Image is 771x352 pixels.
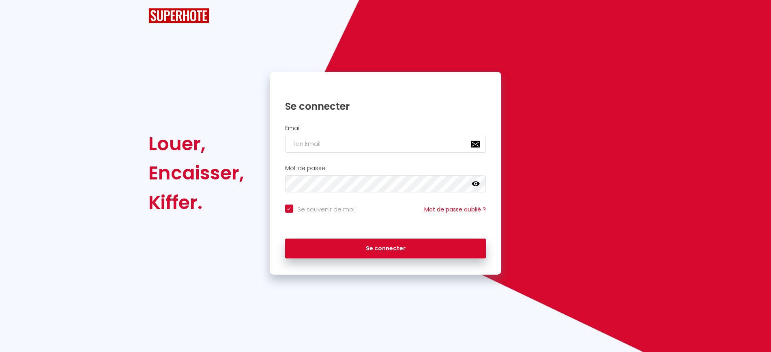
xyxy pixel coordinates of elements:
div: Louer, [148,129,244,158]
h2: Mot de passe [285,165,486,172]
img: SuperHote logo [148,8,209,23]
h2: Email [285,125,486,132]
div: Encaisser, [148,158,244,188]
input: Ton Email [285,136,486,153]
button: Se connecter [285,239,486,259]
h1: Se connecter [285,100,486,113]
a: Mot de passe oublié ? [424,205,486,213]
iframe: LiveChat chat widget [737,318,771,352]
div: Kiffer. [148,188,244,217]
